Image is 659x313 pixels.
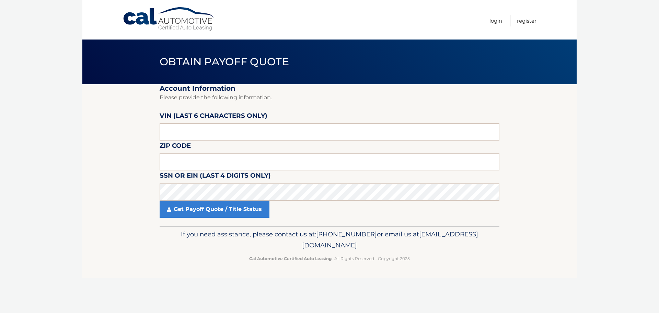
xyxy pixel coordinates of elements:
h2: Account Information [160,84,499,93]
a: Get Payoff Quote / Title Status [160,201,269,218]
p: - All Rights Reserved - Copyright 2025 [164,255,495,262]
a: Cal Automotive [123,7,215,31]
label: Zip Code [160,141,191,153]
strong: Cal Automotive Certified Auto Leasing [249,256,332,261]
label: SSN or EIN (last 4 digits only) [160,170,271,183]
label: VIN (last 6 characters only) [160,111,267,123]
span: Obtain Payoff Quote [160,55,289,68]
a: Login [489,15,502,26]
p: Please provide the following information. [160,93,499,102]
p: If you need assistance, please contact us at: or email us at [164,229,495,251]
span: [PHONE_NUMBER] [316,230,377,238]
a: Register [517,15,536,26]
